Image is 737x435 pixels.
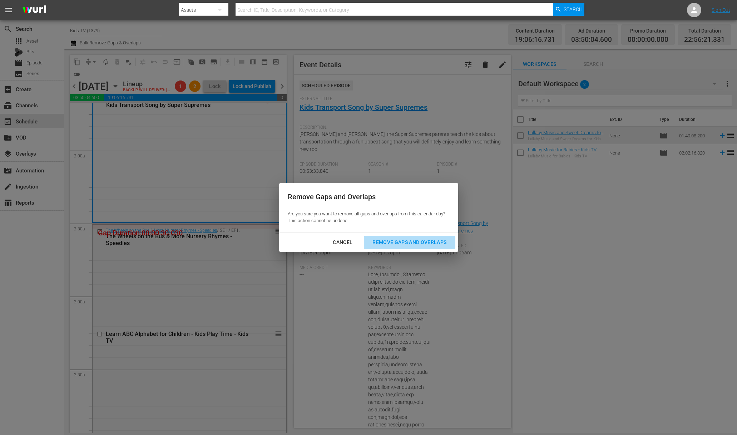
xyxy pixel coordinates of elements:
div: Remove Gaps and Overlaps [288,192,445,202]
span: menu [4,6,13,14]
button: Cancel [324,236,361,249]
button: Remove Gaps and Overlaps [364,236,455,249]
p: Are you sure you want to remove all gaps and overlaps from this calendar day? [288,211,445,217]
div: Cancel [327,238,358,247]
div: Remove Gaps and Overlaps [367,238,452,247]
p: This action cannot be undone. [288,217,445,224]
span: Search [564,3,583,16]
a: Sign Out [712,7,730,13]
img: ans4CAIJ8jUAAAAAAAAAAAAAAAAAAAAAAAAgQb4GAAAAAAAAAAAAAAAAAAAAAAAAJMjXAAAAAAAAAAAAAAAAAAAAAAAAgAT5G... [17,2,51,19]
